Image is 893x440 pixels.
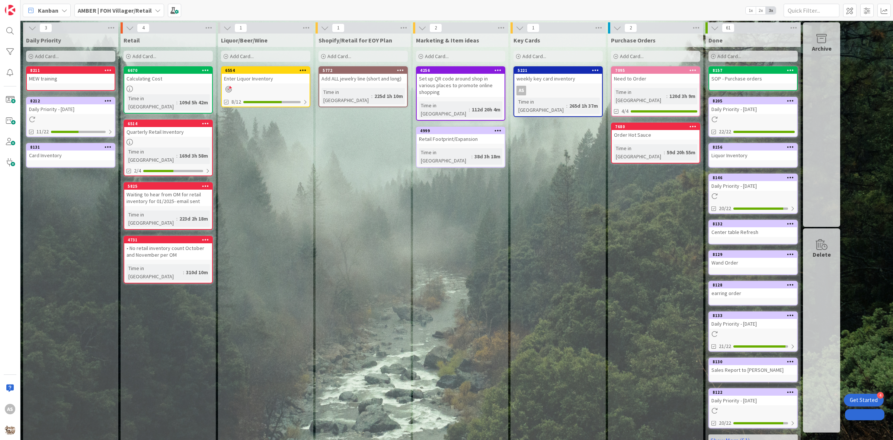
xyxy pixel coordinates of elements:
span: Marketing & Item ideas [416,37,479,44]
div: 4731 [124,237,212,243]
div: 8128earring order [709,282,797,298]
div: 112d 20h 4m [470,105,502,114]
a: 4999Retail Footprint/ExpansionTime in [GEOGRAPHIC_DATA]:38d 3h 18m [416,127,505,168]
div: Daily Priority - [DATE] [709,181,797,191]
span: 1 [527,23,540,32]
span: Shopify/Retail for EOY Plan [319,37,392,44]
div: 169d 3h 58m [177,152,210,160]
div: Archive [812,44,832,53]
div: Calculating Cost [124,74,212,83]
div: Card Inventory [27,151,115,160]
span: Retail [124,37,140,44]
div: 6554Enter Liquor Inventory [222,67,310,83]
div: 4731• No retail inventory count October and November per OM [124,237,212,260]
div: Delete [813,250,831,259]
div: 4256Set up QR code around shop in various places to promote online shopping [417,67,505,97]
div: 4999 [417,127,505,134]
div: Time in [GEOGRAPHIC_DATA] [614,88,666,104]
div: 8133Daily Priority - [DATE] [709,312,797,329]
div: 6670 [124,67,212,74]
span: : [566,102,567,110]
div: 4256 [420,68,505,73]
span: Add Card... [230,53,254,60]
div: 8146Daily Priority - [DATE] [709,174,797,191]
a: 8130Sales Report to [PERSON_NAME] [708,358,798,382]
div: 8130Sales Report to [PERSON_NAME] [709,358,797,375]
span: : [666,92,668,100]
div: 5221 [518,68,602,73]
div: 8157 [709,67,797,74]
span: 11/22 [36,128,49,136]
a: 5772Add ALL jewelry line (short and long)Time in [GEOGRAPHIC_DATA]:225d 1h 10m [319,66,408,107]
div: Enter Liquor Inventory [222,74,310,83]
b: AMBER | FOH Villager/Retail [78,7,152,14]
a: 6554Enter Liquor Inventory8/12 [221,66,310,107]
span: Add Card... [620,53,644,60]
div: Time in [GEOGRAPHIC_DATA] [127,148,176,164]
div: 6670 [128,68,212,73]
div: 7680Order Hot Sauce [612,123,700,140]
span: Done [708,37,723,44]
div: 6514Quarterly Retail Inventory [124,120,212,137]
div: 8132 [709,221,797,227]
a: 5825Waiting to hear from OM for retail inventory for 01/2025- email sentTime in [GEOGRAPHIC_DATA]... [124,182,213,230]
span: 1 [234,23,247,32]
span: Kanban [38,6,58,15]
a: 7095Need to OrderTime in [GEOGRAPHIC_DATA]:120d 3h 9m4/4 [611,66,700,117]
div: 6514 [128,121,212,126]
div: Center table Refresh [709,227,797,237]
div: 8132 [713,221,797,227]
div: 8129Wand Order [709,251,797,268]
a: 4256Set up QR code around shop in various places to promote online shoppingTime in [GEOGRAPHIC_DA... [416,66,505,121]
span: : [471,152,473,161]
span: Daily Priority [26,37,61,44]
span: Add Card... [717,53,741,60]
div: 8129 [709,251,797,258]
div: 120d 3h 9m [668,92,697,100]
div: Wand Order [709,258,797,268]
div: 7095Need to Order [612,67,700,83]
div: 8156 [713,145,797,150]
div: 8131 [30,145,115,150]
div: Retail Footprint/Expansion [417,134,505,144]
div: 4999 [420,128,505,133]
span: 4/4 [621,107,628,115]
div: 8130 [709,358,797,365]
div: 8205Daily Priority - [DATE] [709,98,797,114]
div: 8132Center table Refresh [709,221,797,237]
div: Daily Priority - [DATE] [709,319,797,329]
div: Liquor Inventory [709,151,797,160]
span: 1 [332,23,345,32]
a: 8156Liquor Inventory [708,143,798,168]
div: 8129 [713,252,797,257]
div: 8146 [709,174,797,181]
div: 38d 3h 18m [473,152,502,161]
div: Daily Priority - [DATE] [27,104,115,114]
div: 5221weekly key card inventory [514,67,602,83]
div: 8130 [713,359,797,364]
div: 265d 1h 37m [567,102,600,110]
div: 5221 [514,67,602,74]
div: 4 [877,392,884,399]
div: 8211 [30,68,115,73]
div: AS [514,86,602,95]
div: 8212Daily Priority - [DATE] [27,98,115,114]
span: Add Card... [132,53,156,60]
a: 8132Center table Refresh [708,220,798,244]
a: 8157SOP - Purchase orders [708,66,798,91]
div: 8122Daily Priority - [DATE] [709,389,797,405]
span: : [183,268,184,276]
div: Set up QR code around shop in various places to promote online shopping [417,74,505,97]
div: 8122 [709,389,797,396]
div: 7095 [615,68,700,73]
span: Liquor/Beer/Wine [221,37,268,44]
div: 5825 [128,184,212,189]
div: Quarterly Retail Inventory [124,127,212,137]
div: 8211 [27,67,115,74]
span: Add Card... [327,53,351,60]
div: Need to Order [612,74,700,83]
div: 8156Liquor Inventory [709,144,797,160]
span: 3 [39,23,52,32]
div: Add ALL jewelry line (short and long) [319,74,407,83]
div: 8122 [713,390,797,395]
